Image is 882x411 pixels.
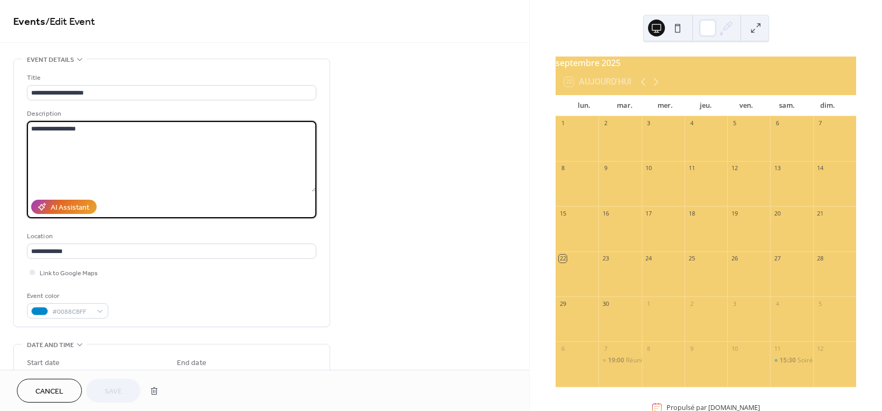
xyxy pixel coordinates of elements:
div: ven. [726,95,767,116]
div: mar. [605,95,645,116]
div: 22 [559,255,567,263]
div: 27 [773,255,781,263]
div: 6 [559,344,567,352]
span: 15:30 [780,356,797,365]
div: 4 [773,300,781,307]
div: Title [27,72,314,83]
div: 12 [817,344,824,352]
div: Réunion du Bureau [598,356,641,365]
div: 9 [688,344,696,352]
div: 21 [817,209,824,217]
div: 26 [730,255,738,263]
div: 20 [773,209,781,217]
div: 17 [645,209,653,217]
div: 1 [559,119,567,127]
a: Events [13,12,45,32]
div: 3 [645,119,653,127]
div: Réunion du Bureau [626,356,682,365]
div: dim. [807,95,848,116]
div: 8 [645,344,653,352]
div: 16 [602,209,609,217]
div: AI Assistant [51,202,89,213]
span: Event details [27,54,74,66]
button: AI Assistant [31,200,97,214]
div: 2 [688,300,696,307]
div: sam. [767,95,808,116]
div: 25 [688,255,696,263]
div: 10 [645,164,653,172]
span: Link to Google Maps [40,268,98,279]
div: End date [177,358,207,369]
div: 30 [602,300,609,307]
div: 23 [602,255,609,263]
div: 13 [773,164,781,172]
div: 12 [730,164,738,172]
div: Soirée Moules Frites [797,356,858,365]
div: septembre 2025 [556,57,856,69]
div: 29 [559,300,567,307]
div: mer. [645,95,686,116]
div: 7 [602,344,609,352]
div: 11 [688,164,696,172]
span: 19:00 [608,356,626,365]
span: #0088CBFF [52,306,91,317]
div: Location [27,231,314,242]
div: 3 [730,300,738,307]
button: Cancel [17,379,82,403]
div: 9 [602,164,609,172]
div: Description [27,108,314,119]
div: lun. [564,95,605,116]
div: Soirée Moules Frites [770,356,813,365]
div: 11 [773,344,781,352]
div: 5 [817,300,824,307]
div: 19 [730,209,738,217]
div: 15 [559,209,567,217]
div: 6 [773,119,781,127]
div: 14 [817,164,824,172]
div: 7 [817,119,824,127]
div: Event color [27,291,106,302]
div: 18 [688,209,696,217]
div: 2 [602,119,609,127]
div: 8 [559,164,567,172]
div: 5 [730,119,738,127]
div: 24 [645,255,653,263]
span: Cancel [35,386,63,397]
div: 4 [688,119,696,127]
div: jeu. [686,95,726,116]
div: 1 [645,300,653,307]
div: Start date [27,358,60,369]
span: / Edit Event [45,12,95,32]
span: Date and time [27,340,74,351]
div: 28 [817,255,824,263]
div: 10 [730,344,738,352]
